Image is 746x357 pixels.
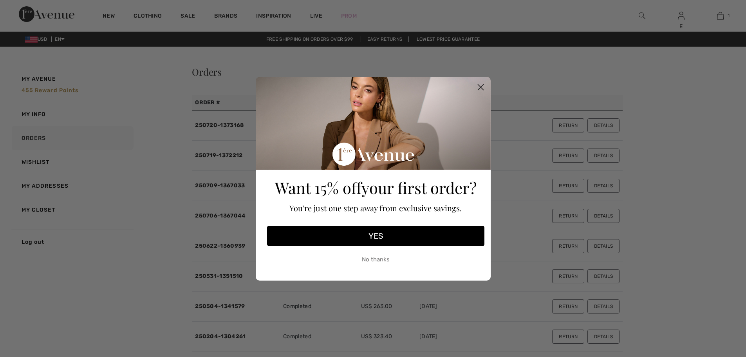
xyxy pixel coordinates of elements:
[474,80,488,94] button: Close dialog
[267,226,484,246] button: YES
[361,177,477,198] span: your first order?
[267,250,484,270] button: No thanks
[289,203,462,213] span: You're just one step away from exclusive savings.
[275,177,361,198] span: Want 15% off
